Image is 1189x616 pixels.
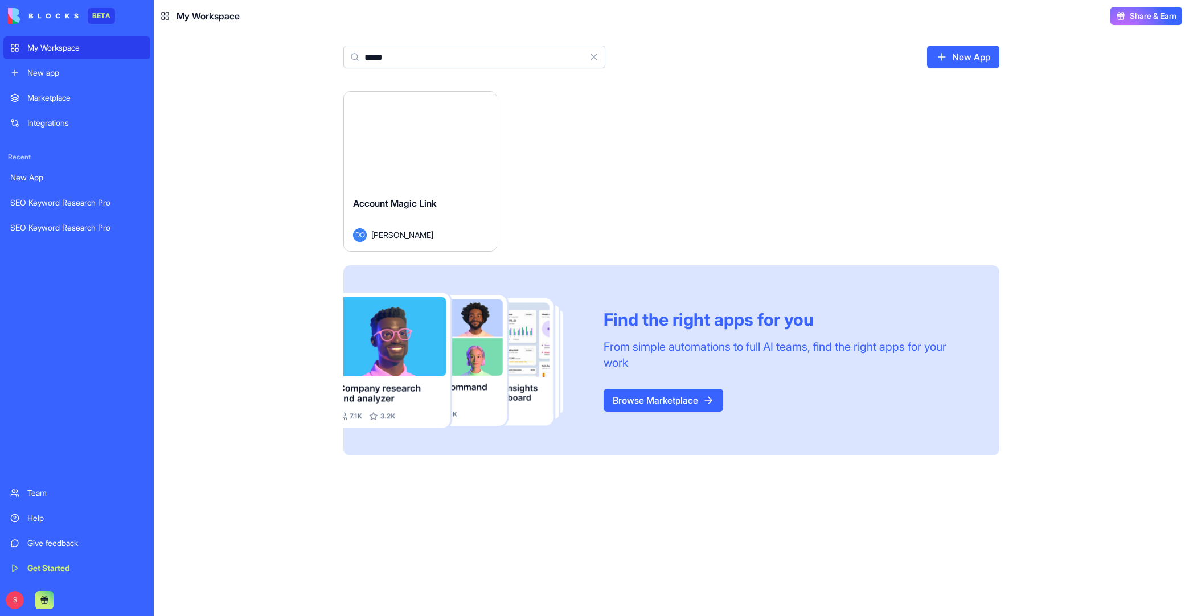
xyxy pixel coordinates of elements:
[3,87,150,109] a: Marketplace
[927,46,999,68] a: New App
[10,172,143,183] div: New App
[8,8,115,24] a: BETA
[3,36,150,59] a: My Workspace
[604,339,972,371] div: From simple automations to full AI teams, find the right apps for your work
[3,216,150,239] a: SEO Keyword Research Pro
[27,117,143,129] div: Integrations
[604,389,723,412] a: Browse Marketplace
[3,112,150,134] a: Integrations
[8,8,79,24] img: logo
[177,9,240,23] span: My Workspace
[27,562,143,574] div: Get Started
[27,42,143,54] div: My Workspace
[27,537,143,549] div: Give feedback
[353,228,367,242] span: DO
[3,532,150,555] a: Give feedback
[10,197,143,208] div: SEO Keyword Research Pro
[3,507,150,529] a: Help
[371,229,433,241] span: [PERSON_NAME]
[353,198,437,209] span: Account Magic Link
[27,67,143,79] div: New app
[604,309,972,330] div: Find the right apps for you
[6,591,24,609] span: S
[27,487,143,499] div: Team
[1130,10,1176,22] span: Share & Earn
[3,153,150,162] span: Recent
[27,92,143,104] div: Marketplace
[343,293,585,429] img: Frame_181_egmpey.png
[10,222,143,233] div: SEO Keyword Research Pro
[343,91,497,252] a: Account Magic LinkDO[PERSON_NAME]
[27,512,143,524] div: Help
[3,191,150,214] a: SEO Keyword Research Pro
[3,482,150,504] a: Team
[1110,7,1182,25] button: Share & Earn
[3,166,150,189] a: New App
[3,61,150,84] a: New app
[88,8,115,24] div: BETA
[3,557,150,580] a: Get Started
